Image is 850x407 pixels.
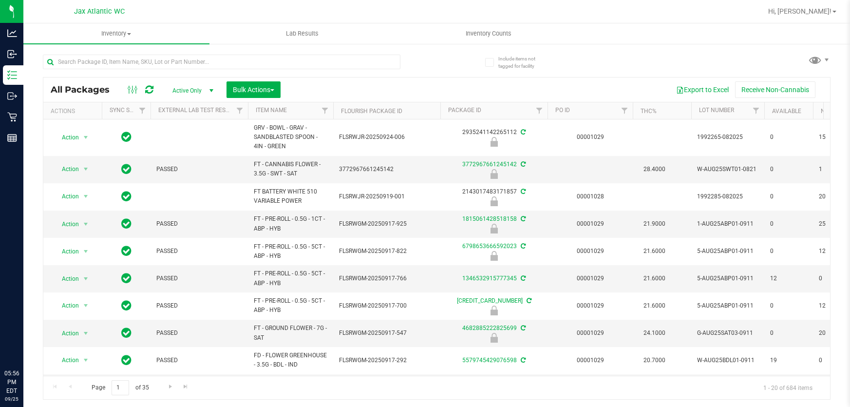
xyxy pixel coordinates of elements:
button: Receive Non-Cannabis [735,81,815,98]
span: 12 [770,274,807,283]
span: PASSED [156,165,242,174]
a: Sync Status [110,107,147,114]
span: PASSED [156,329,242,338]
span: FT BATTERY WHITE 510 VARIABLE POWER [254,187,327,206]
span: 20.7000 [639,353,670,368]
span: select [80,299,92,312]
span: FLSRWGM-20250917-822 [339,247,434,256]
a: Lot Number [699,107,734,114]
span: 0 [770,192,807,201]
a: Filter [531,102,548,119]
a: 00001029 [577,357,604,364]
inline-svg: Inventory [7,70,17,80]
iframe: Resource center [10,329,39,358]
a: 00001029 [577,248,604,254]
span: GRV - BOWL - GRAV - SANDBLASTED SPOON - 4IN - GREEN [254,123,327,152]
span: In Sync [121,162,132,176]
a: 00001029 [577,302,604,309]
span: 0 [770,247,807,256]
p: 05:56 PM EDT [4,369,19,395]
inline-svg: Outbound [7,91,17,101]
button: Bulk Actions [227,81,281,98]
span: 5-AUG25ABP01-0911 [697,247,758,256]
span: select [80,245,92,258]
span: PASSED [156,301,242,310]
span: Sync from Compliance System [519,325,526,331]
a: Package ID [448,107,481,114]
span: 0 [770,329,807,338]
span: In Sync [121,271,132,285]
span: 1992265-082025 [697,133,758,142]
span: FT - CANNABIS FLOWER - 3.5G - SWT - SAT [254,160,327,178]
span: Inventory [23,29,209,38]
span: 0 [770,219,807,229]
span: Sync from Compliance System [519,161,526,168]
a: External Lab Test Result [158,107,235,114]
span: FLSRWGM-20250917-925 [339,219,434,229]
input: 1 [112,380,129,395]
span: In Sync [121,130,132,144]
span: 5-AUG25ABP01-0911 [697,301,758,310]
span: select [80,190,92,203]
span: FT - PRE-ROLL - 0.5G - 5CT - ABP - HYB [254,296,327,315]
span: G-AUG25SAT03-0911 [697,329,758,338]
a: PO ID [555,107,570,114]
a: 00001029 [577,220,604,227]
a: Flourish Package ID [341,108,402,115]
span: Sync from Compliance System [519,129,526,136]
a: 00001029 [577,275,604,282]
a: Filter [232,102,248,119]
span: select [80,272,92,286]
span: select [80,327,92,340]
span: FT - PRE-ROLL - 0.5G - 1CT - ABP - HYB [254,214,327,233]
div: Newly Received [439,306,549,315]
span: 21.6000 [639,271,670,286]
a: Go to the last page [179,380,193,393]
span: select [80,353,92,367]
span: FLSRWGM-20250917-547 [339,329,434,338]
span: Action [53,272,79,286]
span: PASSED [156,219,242,229]
div: Newly Received [439,196,549,206]
span: Hi, [PERSON_NAME]! [768,7,831,15]
inline-svg: Retail [7,112,17,122]
a: Available [772,108,801,115]
span: 21.6000 [639,244,670,258]
span: Bulk Actions [233,86,274,94]
span: select [80,162,92,176]
div: Actions [51,108,98,115]
a: 1346532915777345 [462,275,517,282]
div: Newly Received [439,224,549,233]
button: Export to Excel [670,81,735,98]
div: Newly Received [439,137,549,147]
a: Go to the next page [163,380,177,393]
span: FD - FLOWER GREENHOUSE - 3.5G - BDL - IND [254,351,327,369]
span: Action [53,131,79,144]
span: 19 [770,356,807,365]
input: Search Package ID, Item Name, SKU, Lot or Part Number... [43,55,400,69]
span: PASSED [156,247,242,256]
div: Newly Received [439,251,549,261]
span: select [80,131,92,144]
span: 0 [770,133,807,142]
inline-svg: Inbound [7,49,17,59]
span: Action [53,190,79,203]
span: 0 [770,165,807,174]
a: 00001029 [577,329,604,336]
span: In Sync [121,326,132,340]
span: FLSRWJR-20250919-001 [339,192,434,201]
span: Action [53,217,79,231]
span: 1992285-082025 [697,192,758,201]
span: FLSRWGM-20250917-292 [339,356,434,365]
a: 00001028 [577,193,604,200]
a: Filter [748,102,764,119]
span: Sync from Compliance System [525,297,531,304]
a: Inventory [23,23,209,44]
span: All Packages [51,84,119,95]
span: 0 [770,301,807,310]
span: In Sync [121,190,132,203]
span: Include items not tagged for facility [498,55,547,70]
span: FLSRWGM-20250917-766 [339,274,434,283]
span: Action [53,299,79,312]
span: 1 - 20 of 684 items [756,380,820,395]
